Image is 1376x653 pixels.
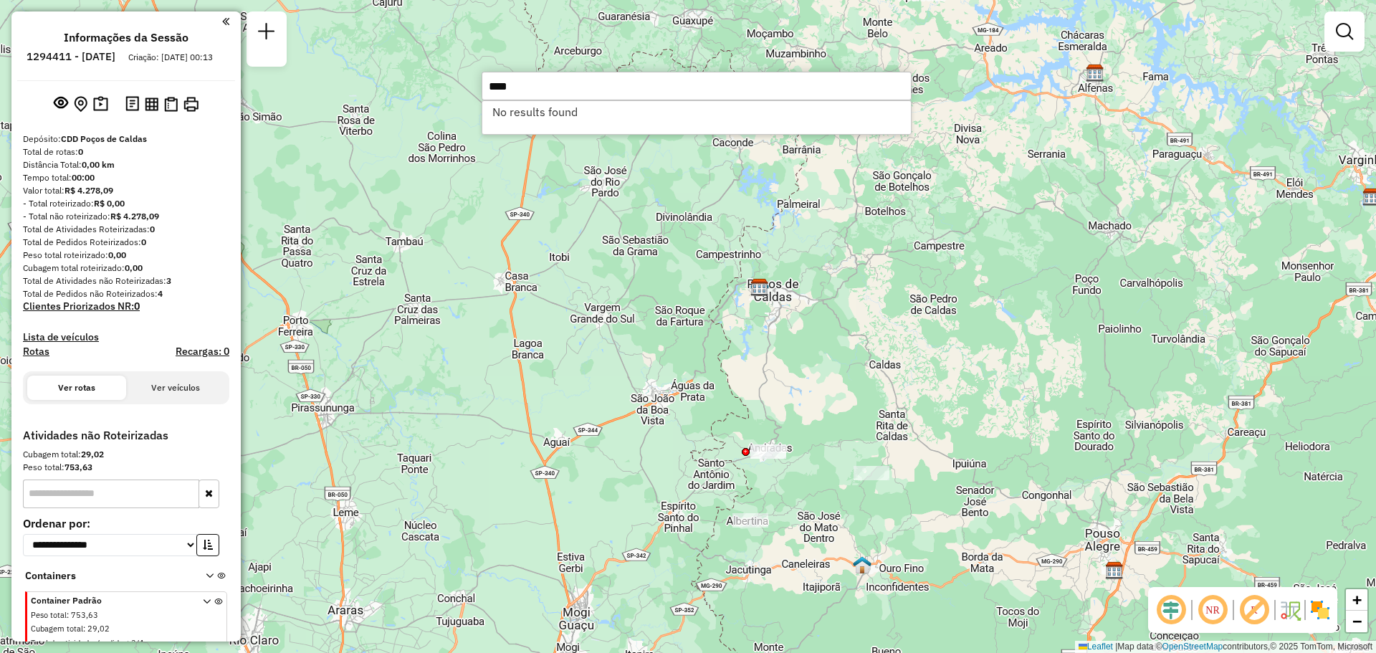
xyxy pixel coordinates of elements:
[1195,593,1230,627] span: Ocultar NR
[27,376,126,400] button: Ver rotas
[853,556,871,574] img: Pa Ouro Fino
[482,101,911,123] ul: Option List
[23,429,229,442] h4: Atividades não Roteirizadas
[108,249,126,260] strong: 0,00
[72,172,95,183] strong: 00:00
[141,237,146,247] strong: 0
[1279,599,1301,621] img: Fluxo de ruas
[1352,591,1362,609] span: +
[64,462,92,472] strong: 753,63
[134,300,140,313] strong: 0
[1346,611,1367,632] a: Zoom out
[23,515,229,532] label: Ordenar por:
[150,224,155,234] strong: 0
[181,94,201,115] button: Imprimir Rotas
[23,345,49,358] a: Rotas
[110,211,159,221] strong: R$ 4.278,09
[23,300,229,313] h4: Clientes Priorizados NR:
[31,610,67,620] span: Peso total
[750,444,786,459] div: Atividade não roteirizada - ROSA APARECIDA MANGU
[123,51,219,64] div: Criação: [DATE] 00:13
[750,278,769,297] img: CDD Poços de Caldas
[1352,612,1362,630] span: −
[27,50,115,63] h6: 1294411 - [DATE]
[131,638,144,648] span: 3/4
[64,31,188,44] h4: Informações da Sessão
[81,449,104,459] strong: 29,02
[1086,64,1104,82] img: CDD Alfenas
[31,638,127,648] span: Total de atividades/pedidos
[23,158,229,171] div: Distância Total:
[71,610,98,620] span: 753,63
[142,94,161,113] button: Visualizar relatório de Roteirização
[31,624,83,634] span: Cubagem total
[23,262,229,275] div: Cubagem total roteirizado:
[78,146,83,157] strong: 0
[64,185,113,196] strong: R$ 4.278,09
[23,448,229,461] div: Cubagem total:
[252,17,281,49] a: Nova sessão e pesquisa
[158,288,163,299] strong: 4
[1162,642,1223,652] a: OpenStreetMap
[1075,641,1376,653] div: Map data © contributors,© 2025 TomTom, Microsoft
[1115,642,1117,652] span: |
[23,461,229,474] div: Peso total:
[23,223,229,236] div: Total de Atividades Roteirizadas:
[1079,642,1113,652] a: Leaflet
[123,93,142,115] button: Logs desbloquear sessão
[94,198,125,209] strong: R$ 0,00
[1105,561,1124,580] img: CDD Pouso Alegre
[31,594,186,607] span: Container Padrão
[1154,593,1188,627] span: Ocultar deslocamento
[23,275,229,287] div: Total de Atividades não Roteirizadas:
[23,197,229,210] div: - Total roteirizado:
[61,133,147,144] strong: CDD Poços de Caldas
[82,159,115,170] strong: 0,00 km
[23,171,229,184] div: Tempo total:
[67,610,69,620] span: :
[854,466,889,480] div: Atividade não roteirizada - EDINEI DE CARVALHO -
[87,624,110,634] span: 29,02
[23,184,229,197] div: Valor total:
[166,275,171,286] strong: 3
[1237,593,1271,627] span: Exibir rótulo
[23,146,229,158] div: Total de rotas:
[1346,589,1367,611] a: Zoom in
[127,638,129,648] span: :
[23,331,229,343] h4: Lista de veículos
[732,513,768,528] div: Atividade não roteirizada - bar central
[23,210,229,223] div: - Total não roteirizado:
[90,93,111,115] button: Painel de Sugestão
[125,262,143,273] strong: 0,00
[1330,17,1359,46] a: Exibir filtros
[196,534,219,556] button: Ordem crescente
[126,376,225,400] button: Ver veículos
[176,345,229,358] h4: Recargas: 0
[222,13,229,29] a: Clique aqui para minimizar o painel
[482,101,911,123] li: No results found
[1309,599,1332,621] img: Exibir/Ocultar setores
[83,624,85,634] span: :
[23,236,229,249] div: Total de Pedidos Roteirizados:
[25,568,187,583] span: Containers
[23,249,229,262] div: Peso total roteirizado:
[23,287,229,300] div: Total de Pedidos não Roteirizados:
[51,92,71,115] button: Exibir sessão original
[71,93,90,115] button: Centralizar mapa no depósito ou ponto de apoio
[161,94,181,115] button: Visualizar Romaneio
[23,133,229,146] div: Depósito:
